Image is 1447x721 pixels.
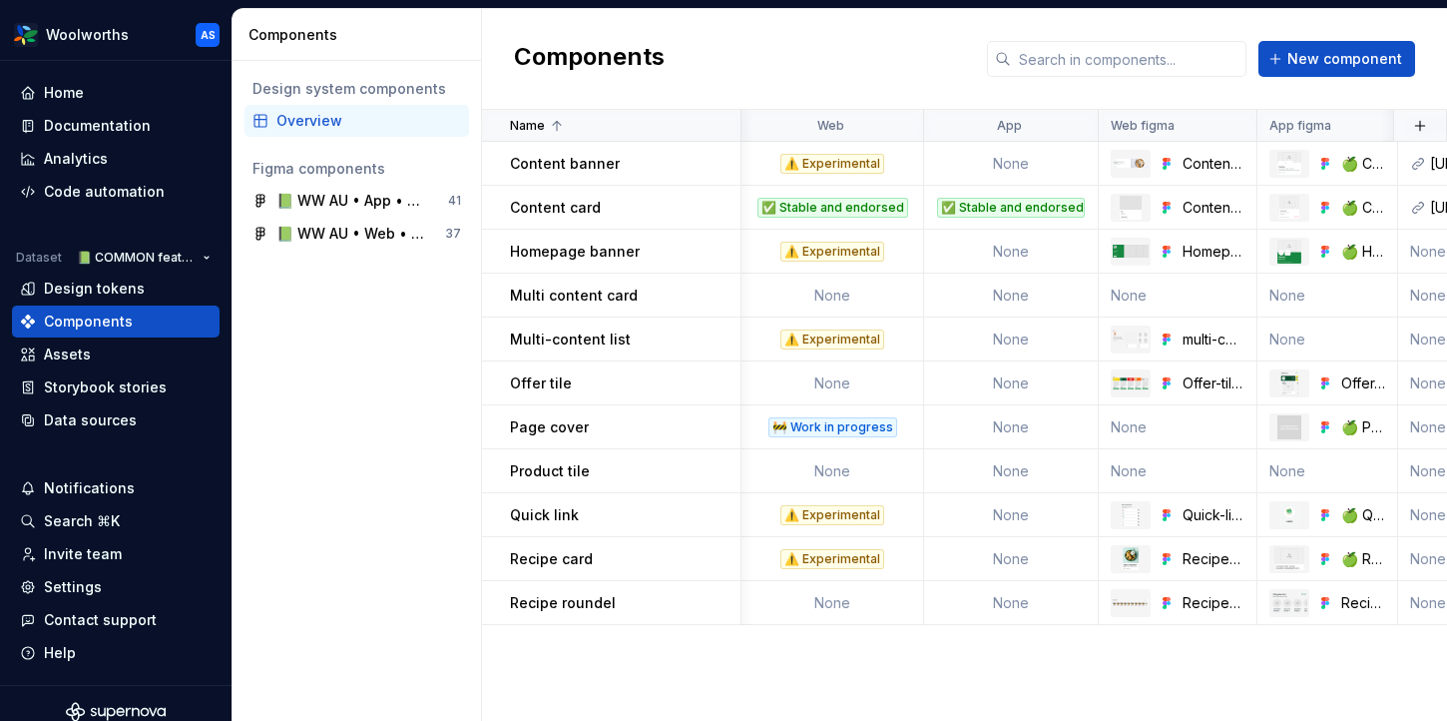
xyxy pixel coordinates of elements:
td: None [924,493,1099,537]
a: Analytics [12,143,220,175]
div: Contact support [44,610,157,630]
input: Search in components... [1011,41,1246,77]
a: Components [12,306,220,338]
div: Notifications [44,478,135,498]
p: Page cover [510,417,589,437]
div: Figma components [252,159,461,179]
td: None [924,405,1099,449]
div: Content-banner [1183,154,1244,174]
div: 🍏 Quick-link [1341,505,1385,525]
p: Multi-content list [510,330,631,350]
div: Recipe-card [1183,549,1244,569]
div: Help [44,643,76,663]
img: 🍏 Page-cover [1277,415,1301,439]
img: 🍏 Content-card [1279,196,1300,220]
div: Content Card [1183,198,1244,218]
div: Components [44,312,133,332]
button: Search ⌘K [12,505,220,537]
p: Offer tile [510,373,572,393]
img: Content-banner [1113,159,1149,168]
td: None [741,449,924,493]
p: Content banner [510,154,620,174]
a: Assets [12,339,220,370]
div: 📗 WW AU • Web • Feature Component Library [276,224,425,244]
td: None [1099,274,1257,318]
a: 📗 WW AU • App • Feature component Library for [GEOGRAPHIC_DATA]41 [244,185,469,217]
div: 🍏 Recipe-card [1341,549,1385,569]
td: None [924,581,1099,625]
img: 🍏 Quick-link [1279,503,1299,527]
a: Data sources [12,404,220,436]
td: None [1257,274,1398,318]
p: Multi content card [510,286,638,306]
img: Offer-tile-collection [1280,371,1298,395]
div: ⚠️ Experimental [780,330,884,350]
div: Recipe-roundel-collection [1341,593,1385,613]
td: None [924,449,1099,493]
p: Homepage banner [510,242,640,262]
div: Settings [44,577,102,597]
p: App [997,118,1022,134]
button: Notifications [12,472,220,504]
td: None [1257,318,1398,361]
img: 🍏 Homepage-banner [1277,240,1301,264]
div: ⚠️ Experimental [780,154,884,174]
p: App figma [1269,118,1331,134]
a: Documentation [12,110,220,142]
div: Documentation [44,116,151,136]
td: None [741,581,924,625]
img: Quick-link-dashboard [1122,503,1140,527]
button: WoolworthsAS [4,13,228,56]
img: Recipe-roundel-collection [1113,599,1149,607]
div: Search ⌘K [44,511,120,531]
img: 551ca721-6c59-42a7-accd-e26345b0b9d6.png [14,23,38,47]
div: Components [248,25,473,45]
button: Help [12,637,220,669]
td: None [924,230,1099,274]
div: 🍏 Page-cover [1341,417,1385,437]
div: ⚠️ Experimental [780,505,884,525]
div: 🍏 Homepage-banner [1341,242,1385,262]
h2: Components [514,41,665,77]
td: None [924,274,1099,318]
div: Analytics [44,149,108,169]
div: Homepage Banner Slide [1183,242,1244,262]
div: Dataset [16,250,62,266]
div: Offer-tile-collection [1183,373,1244,393]
p: Quick link [510,505,579,525]
div: Invite team [44,544,122,564]
div: Quick-link-dashboard [1183,505,1244,525]
td: None [924,537,1099,581]
p: Web [817,118,844,134]
div: 📗 WW AU • App • Feature component Library for [GEOGRAPHIC_DATA] [276,191,425,211]
p: Product tile [510,461,590,481]
div: multi-content-card-collection [1183,330,1244,350]
div: 🚧 Work in progress [768,417,897,437]
span: 📗 COMMON feature components [77,250,195,266]
img: Homepage Banner Slide [1113,245,1149,258]
div: Recipe-roundel-collection [1183,593,1244,613]
button: New component [1258,41,1415,77]
td: None [741,274,924,318]
img: 🍏 Recipe-card [1274,547,1303,571]
img: Content Card [1120,196,1141,220]
a: Overview [244,105,469,137]
p: Recipe roundel [510,593,616,613]
div: ⚠️ Experimental [780,242,884,262]
img: Recipe-card [1123,547,1140,571]
div: Assets [44,345,91,364]
a: Home [12,77,220,109]
div: ✅ Stable and endorsed [757,198,908,218]
a: Design tokens [12,273,220,305]
img: multi-content-card-collection [1113,330,1149,348]
div: Code automation [44,182,165,202]
td: None [924,142,1099,186]
a: Settings [12,571,220,603]
a: Storybook stories [12,371,220,403]
a: Invite team [12,538,220,570]
div: 41 [448,193,461,209]
td: None [1257,449,1398,493]
td: None [1099,449,1257,493]
a: Code automation [12,176,220,208]
div: AS [201,27,216,43]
